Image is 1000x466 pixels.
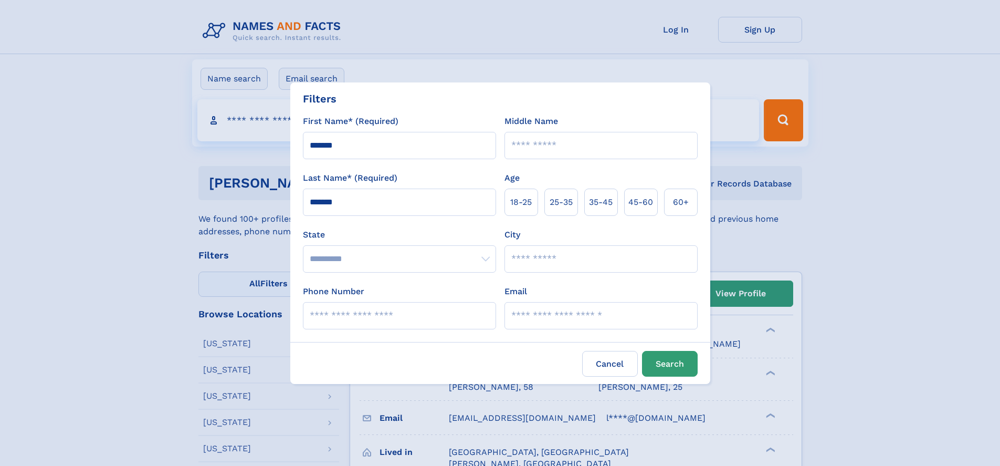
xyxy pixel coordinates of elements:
label: City [504,229,520,241]
label: Email [504,285,527,298]
span: 60+ [673,196,689,209]
label: Cancel [582,351,638,377]
span: 18‑25 [510,196,532,209]
span: 35‑45 [589,196,613,209]
label: Middle Name [504,115,558,128]
span: 25‑35 [550,196,573,209]
label: Last Name* (Required) [303,172,397,184]
label: State [303,229,496,241]
button: Search [642,351,698,377]
label: Phone Number [303,285,364,298]
label: First Name* (Required) [303,115,398,128]
div: Filters [303,91,336,107]
span: 45‑60 [628,196,653,209]
label: Age [504,172,520,184]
